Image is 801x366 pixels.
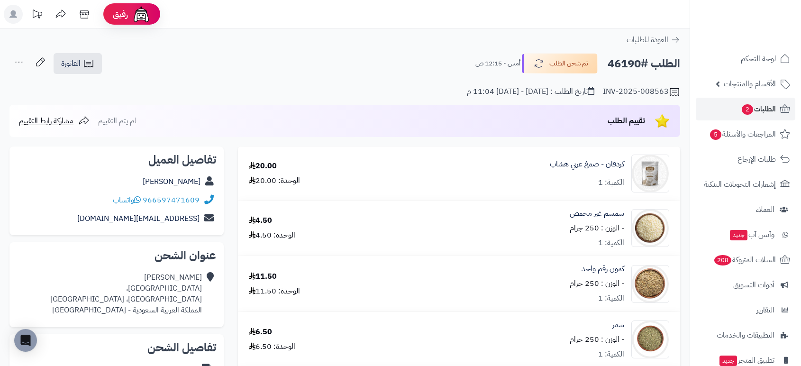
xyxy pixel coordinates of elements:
div: INV-2025-008563 [603,86,680,98]
span: أدوات التسويق [733,278,774,292]
div: الكمية: 1 [598,238,624,248]
a: كمون رقم واحد [582,264,624,274]
a: إشعارات التحويلات البنكية [696,173,795,196]
span: جديد [719,356,737,366]
div: الوحدة: 4.50 [249,230,295,241]
div: 4.50 [249,215,272,226]
a: مشاركة رابط التقييم [19,115,90,127]
a: المراجعات والأسئلة5 [696,123,795,146]
a: السلات المتروكة208 [696,248,795,271]
span: وآتس آب [729,228,774,241]
div: Open Intercom Messenger [14,329,37,352]
div: الكمية: 1 [598,177,624,188]
a: وآتس آبجديد [696,223,795,246]
div: الوحدة: 20.00 [249,175,300,186]
img: logo-2.png [737,27,792,46]
span: لوحة التحكم [741,52,776,65]
div: الكمية: 1 [598,349,624,360]
span: 5 [710,129,721,140]
img: ai-face.png [132,5,151,24]
a: تحديثات المنصة [25,5,49,26]
span: التطبيقات والخدمات [717,329,774,342]
a: الطلبات2 [696,98,795,120]
img: %20%D8%A3%D8%A8%D9%8A%D8%B6-90x90.jpg [632,209,669,247]
div: الكمية: 1 [598,293,624,304]
div: 6.50 [249,327,272,338]
span: الطلبات [741,102,776,116]
a: [PERSON_NAME] [143,176,200,187]
small: - الوزن : 250 جرام [570,334,624,345]
img: 1628193890-Fennel-90x90.jpg [632,320,669,358]
span: السلات المتروكة [713,253,776,266]
span: لم يتم التقييم [98,115,137,127]
a: كردفان - صمغ عربي هشاب [550,159,624,170]
span: المراجعات والأسئلة [709,128,776,141]
a: لوحة التحكم [696,47,795,70]
span: الأقسام والمنتجات [724,77,776,91]
a: شمر [612,320,624,330]
div: الوحدة: 11.50 [249,286,300,297]
span: العودة للطلبات [627,34,668,46]
div: [PERSON_NAME] [GEOGRAPHIC_DATA]، [GEOGRAPHIC_DATA]، [GEOGRAPHIC_DATA] المملكة العربية السعودية - ... [50,272,202,315]
h2: الطلب #46190 [608,54,680,73]
a: [EMAIL_ADDRESS][DOMAIN_NAME] [77,213,200,224]
a: العملاء [696,198,795,221]
img: karpro1-90x90.jpg [632,155,669,192]
span: طلبات الإرجاع [737,153,776,166]
h2: عنوان الشحن [17,250,216,261]
a: سمسم غير محمص [570,208,624,219]
a: 966597471609 [143,194,200,206]
small: - الوزن : 250 جرام [570,278,624,289]
a: واتساب [113,194,141,206]
div: تاريخ الطلب : [DATE] - [DATE] 11:04 م [467,86,594,97]
a: الفاتورة [54,53,102,74]
span: رفيق [113,9,128,20]
span: مشاركة رابط التقييم [19,115,73,127]
a: أدوات التسويق [696,274,795,296]
a: التطبيقات والخدمات [696,324,795,347]
span: جديد [730,230,747,240]
div: 11.50 [249,271,277,282]
span: إشعارات التحويلات البنكية [704,178,776,191]
span: الفاتورة [61,58,81,69]
span: التقارير [756,303,774,317]
img: Cumin-90x90.jpg [632,265,669,303]
a: طلبات الإرجاع [696,148,795,171]
div: الوحدة: 6.50 [249,341,295,352]
span: العملاء [756,203,774,216]
span: 2 [742,104,753,115]
a: العودة للطلبات [627,34,680,46]
a: التقارير [696,299,795,321]
h2: تفاصيل الشحن [17,342,216,353]
span: 208 [714,255,731,265]
small: - الوزن : 250 جرام [570,222,624,234]
div: 20.00 [249,161,277,172]
span: تقييم الطلب [608,115,645,127]
small: أمس - 12:15 ص [475,59,520,68]
h2: تفاصيل العميل [17,154,216,165]
button: تم شحن الطلب [522,54,598,73]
